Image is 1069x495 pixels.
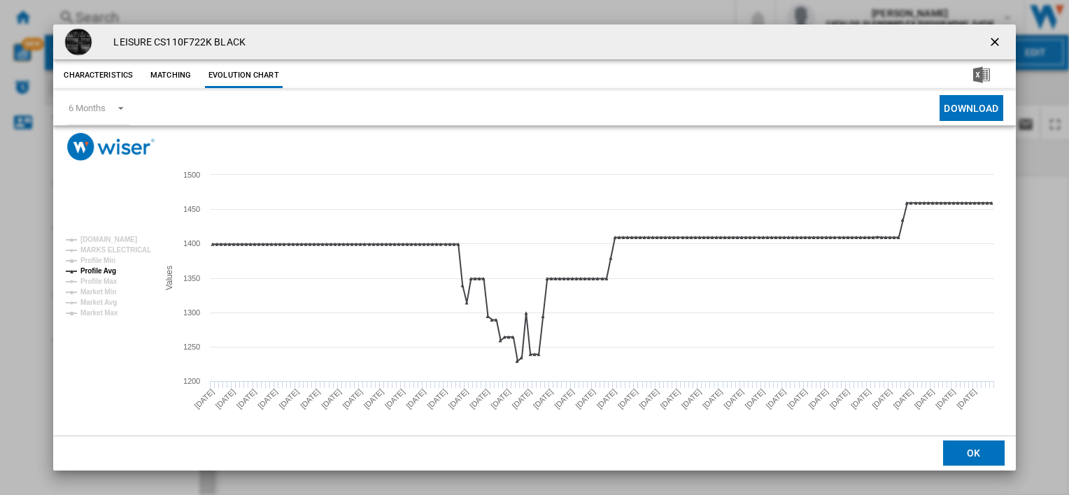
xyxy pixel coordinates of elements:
[80,278,118,285] tspan: Profile Max
[828,387,851,410] tspan: [DATE]
[405,387,428,410] tspan: [DATE]
[320,387,344,410] tspan: [DATE]
[383,387,406,410] tspan: [DATE]
[183,343,200,351] tspan: 1250
[80,288,116,296] tspan: Market Min
[235,387,258,410] tspan: [DATE]
[214,387,237,410] tspan: [DATE]
[447,387,470,410] tspan: [DATE]
[943,440,1005,466] button: OK
[892,387,915,410] tspan: [DATE]
[257,387,280,410] tspan: [DATE]
[278,387,301,410] tspan: [DATE]
[106,36,245,50] h4: LEISURE CS110F722K BLACK
[786,387,809,410] tspan: [DATE]
[807,387,830,410] tspan: [DATE]
[638,387,661,410] tspan: [DATE]
[913,387,936,410] tspan: [DATE]
[940,95,1003,121] button: Download
[956,387,979,410] tspan: [DATE]
[80,309,118,317] tspan: Market Max
[69,103,105,113] div: 6 Months
[532,387,555,410] tspan: [DATE]
[744,387,767,410] tspan: [DATE]
[574,387,597,410] tspan: [DATE]
[934,387,957,410] tspan: [DATE]
[659,387,682,410] tspan: [DATE]
[362,387,385,410] tspan: [DATE]
[988,35,1005,52] ng-md-icon: getI18NText('BUTTONS.CLOSE_DIALOG')
[140,63,201,88] button: Matching
[80,257,115,264] tspan: Profile Min
[80,236,137,243] tspan: [DOMAIN_NAME]
[183,205,200,213] tspan: 1450
[723,387,746,410] tspan: [DATE]
[183,239,200,247] tspan: 1400
[183,171,200,179] tspan: 1500
[595,387,618,410] tspan: [DATE]
[951,63,1012,88] button: Download in Excel
[183,308,200,317] tspan: 1300
[701,387,724,410] tspan: [DATE]
[299,387,322,410] tspan: [DATE]
[680,387,703,410] tspan: [DATE]
[183,377,200,385] tspan: 1200
[553,387,576,410] tspan: [DATE]
[193,387,216,410] tspan: [DATE]
[53,24,1015,470] md-dialog: Product popup
[468,387,491,410] tspan: [DATE]
[80,267,116,275] tspan: Profile Avg
[341,387,364,410] tspan: [DATE]
[205,63,283,88] button: Evolution chart
[183,274,200,282] tspan: 1350
[982,28,1010,56] button: getI18NText('BUTTONS.CLOSE_DIALOG')
[871,387,894,410] tspan: [DATE]
[490,387,513,410] tspan: [DATE]
[765,387,788,410] tspan: [DATE]
[80,299,117,306] tspan: Market Avg
[511,387,534,410] tspan: [DATE]
[164,265,174,289] tspan: Values
[426,387,449,410] tspan: [DATE]
[849,387,872,410] tspan: [DATE]
[67,133,155,160] img: logo_wiser_300x94.png
[64,28,92,56] img: CS110F722K_BK_leisure_rangecooker_01.png
[80,246,151,254] tspan: MARKS ELECTRICAL
[616,387,639,410] tspan: [DATE]
[973,66,990,83] img: excel-24x24.png
[60,63,136,88] button: Characteristics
